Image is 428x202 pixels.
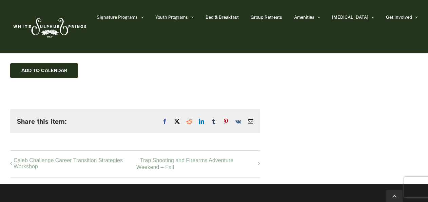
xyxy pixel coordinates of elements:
span: Youth Programs [155,15,188,19]
a: Caleb Challenge Career Transition Strategies Workshop [14,157,136,170]
span: Signature Programs [97,15,138,19]
span: Group Retreats [251,15,282,19]
h4: Share this item: [17,118,67,125]
span: [MEDICAL_DATA] [332,15,368,19]
span: Amenities [294,15,314,19]
button: View links to add events to your calendar [21,68,67,73]
img: White Sulphur Springs Logo [10,11,88,43]
span: Get Involved [386,15,412,19]
a: Trap Shooting and Firearms Adventure Weekend – Fall [136,157,257,170]
span: Bed & Breakfast [206,15,239,19]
